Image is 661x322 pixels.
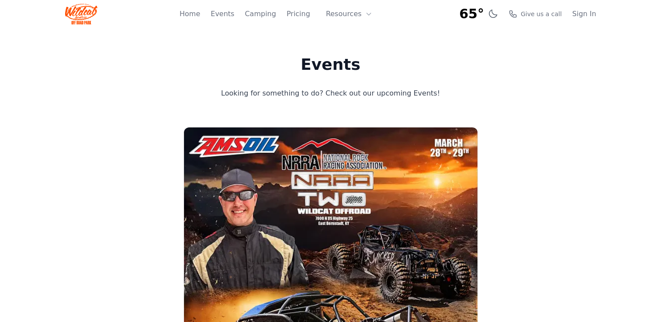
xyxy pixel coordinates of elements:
p: Looking for something to do? Check out our upcoming Events! [186,87,475,99]
a: Pricing [287,9,310,19]
a: Sign In [572,9,596,19]
a: Events [211,9,234,19]
span: 65° [459,6,484,22]
button: Resources [321,5,377,23]
img: Wildcat Logo [65,3,98,24]
a: Give us a call [509,10,562,18]
span: Give us a call [521,10,562,18]
h1: Events [186,56,475,73]
a: Home [180,9,200,19]
a: Camping [245,9,276,19]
